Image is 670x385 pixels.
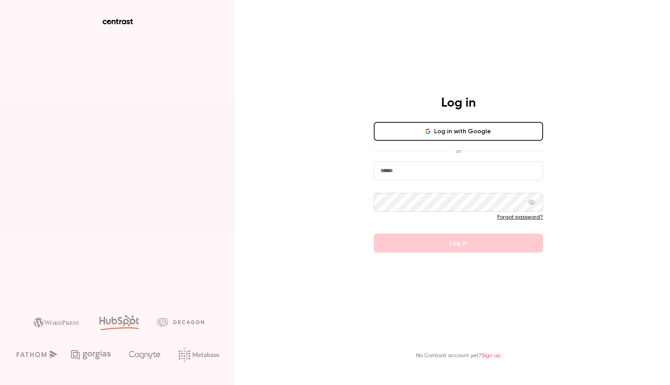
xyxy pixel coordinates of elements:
[157,318,204,326] img: decagon
[452,147,465,155] span: or
[482,353,501,358] a: Sign up
[441,95,476,111] h4: Log in
[374,122,543,141] button: Log in with Google
[497,214,543,220] a: Forgot password?
[416,352,501,360] p: No Contrast account yet?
